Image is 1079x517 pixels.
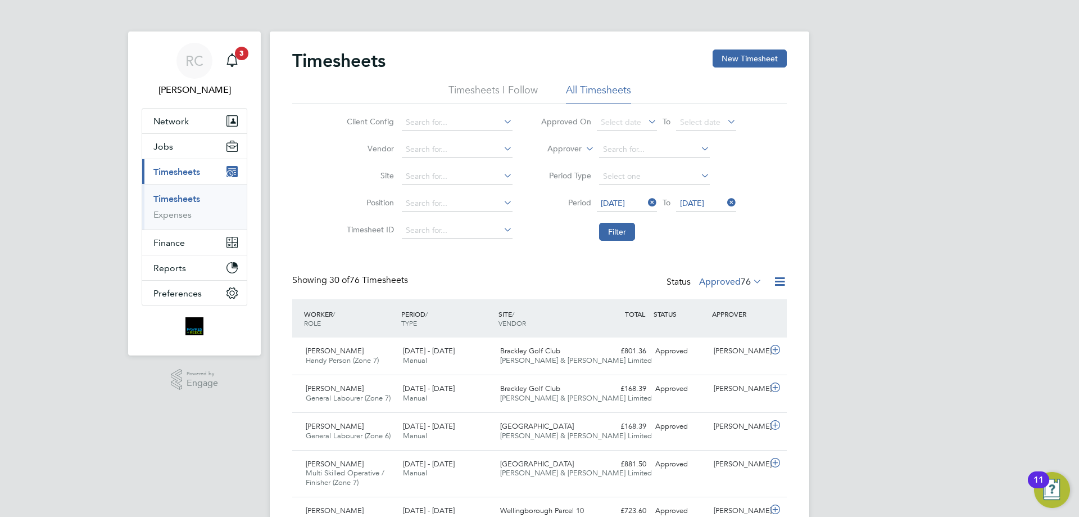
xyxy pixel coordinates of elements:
[185,53,203,68] span: RC
[153,288,202,299] span: Preferences
[128,32,261,356] nav: Main navigation
[709,455,768,474] div: [PERSON_NAME]
[304,318,321,327] span: ROLE
[541,197,591,208] label: Period
[403,384,455,393] span: [DATE] - [DATE]
[402,196,513,212] input: Search for...
[142,230,247,255] button: Finance
[402,142,513,158] input: Search for...
[651,304,709,324] div: STATUS
[659,114,674,129] span: To
[142,134,247,159] button: Jobs
[500,459,574,469] span: [GEOGRAPHIC_DATA]
[599,142,710,158] input: Search for...
[142,83,247,97] span: Roselyn Coelho
[306,421,364,431] span: [PERSON_NAME]
[343,143,394,154] label: Vendor
[343,116,394,127] label: Client Config
[1034,472,1070,508] button: Open Resource Center, 11 new notifications
[403,393,427,403] span: Manual
[1033,480,1044,494] div: 11
[512,309,514,318] span: /
[333,309,335,318] span: /
[403,459,455,469] span: [DATE] - [DATE]
[142,159,247,184] button: Timesheets
[403,431,427,440] span: Manual
[601,198,625,208] span: [DATE]
[402,115,513,131] input: Search for...
[500,506,584,515] span: Wellingborough Parcel 10
[142,184,247,230] div: Timesheets
[680,117,720,127] span: Select date
[599,169,710,185] input: Select one
[496,304,593,333] div: SITE
[292,275,410,286] div: Showing
[659,195,674,210] span: To
[592,380,651,398] div: £168.39
[531,143,582,155] label: Approver
[142,281,247,305] button: Preferences
[306,468,384,487] span: Multi Skilled Operative / Finisher (Zone 7)
[599,223,635,241] button: Filter
[500,431,652,440] span: [PERSON_NAME] & [PERSON_NAME] Limited
[187,369,218,379] span: Powered by
[500,356,652,365] span: [PERSON_NAME] & [PERSON_NAME] Limited
[153,263,186,273] span: Reports
[235,47,248,60] span: 3
[709,342,768,361] div: [PERSON_NAME]
[329,275,350,286] span: 30 of
[425,309,428,318] span: /
[651,455,709,474] div: Approved
[306,384,364,393] span: [PERSON_NAME]
[398,304,496,333] div: PERIOD
[306,393,391,403] span: General Labourer (Zone 7)
[153,116,189,127] span: Network
[153,167,200,177] span: Timesheets
[403,506,455,515] span: [DATE] - [DATE]
[142,317,247,335] a: Go to home page
[500,468,652,478] span: [PERSON_NAME] & [PERSON_NAME] Limited
[592,342,651,361] div: £801.36
[306,431,391,440] span: General Labourer (Zone 6)
[403,421,455,431] span: [DATE] - [DATE]
[651,380,709,398] div: Approved
[500,421,574,431] span: [GEOGRAPHIC_DATA]
[142,255,247,280] button: Reports
[306,346,364,356] span: [PERSON_NAME]
[401,318,417,327] span: TYPE
[221,43,243,79] a: 3
[403,346,455,356] span: [DATE] - [DATE]
[306,356,379,365] span: Handy Person (Zone 7)
[403,356,427,365] span: Manual
[301,304,398,333] div: WORKER
[592,417,651,436] div: £168.39
[541,170,591,181] label: Period Type
[306,506,364,515] span: [PERSON_NAME]
[709,380,768,398] div: [PERSON_NAME]
[601,117,641,127] span: Select date
[699,276,762,287] label: Approved
[651,417,709,436] div: Approved
[448,83,538,104] li: Timesheets I Follow
[680,198,704,208] span: [DATE]
[142,43,247,97] a: RC[PERSON_NAME]
[500,346,560,356] span: Brackley Golf Club
[541,116,591,127] label: Approved On
[153,209,192,220] a: Expenses
[343,197,394,208] label: Position
[709,304,768,324] div: APPROVER
[306,459,364,469] span: [PERSON_NAME]
[500,384,560,393] span: Brackley Golf Club
[142,109,247,133] button: Network
[741,276,751,287] span: 76
[500,393,652,403] span: [PERSON_NAME] & [PERSON_NAME] Limited
[343,224,394,235] label: Timesheet ID
[185,317,203,335] img: bromak-logo-retina.png
[343,170,394,181] label: Site
[403,468,427,478] span: Manual
[651,342,709,361] div: Approved
[566,83,631,104] li: All Timesheets
[153,141,173,152] span: Jobs
[713,50,787,68] button: New Timesheet
[329,275,408,286] span: 76 Timesheets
